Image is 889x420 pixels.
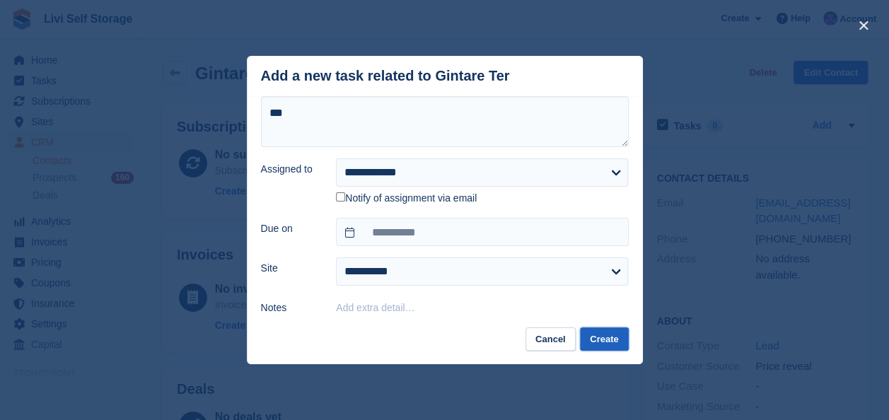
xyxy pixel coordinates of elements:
[525,327,576,351] button: Cancel
[336,302,414,313] button: Add extra detail…
[261,261,320,276] label: Site
[261,68,510,84] div: Add a new task related to Gintare Ter
[580,327,628,351] button: Create
[261,221,320,236] label: Due on
[336,192,477,205] label: Notify of assignment via email
[852,14,875,37] button: close
[336,192,345,202] input: Notify of assignment via email
[261,162,320,177] label: Assigned to
[261,301,320,315] label: Notes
